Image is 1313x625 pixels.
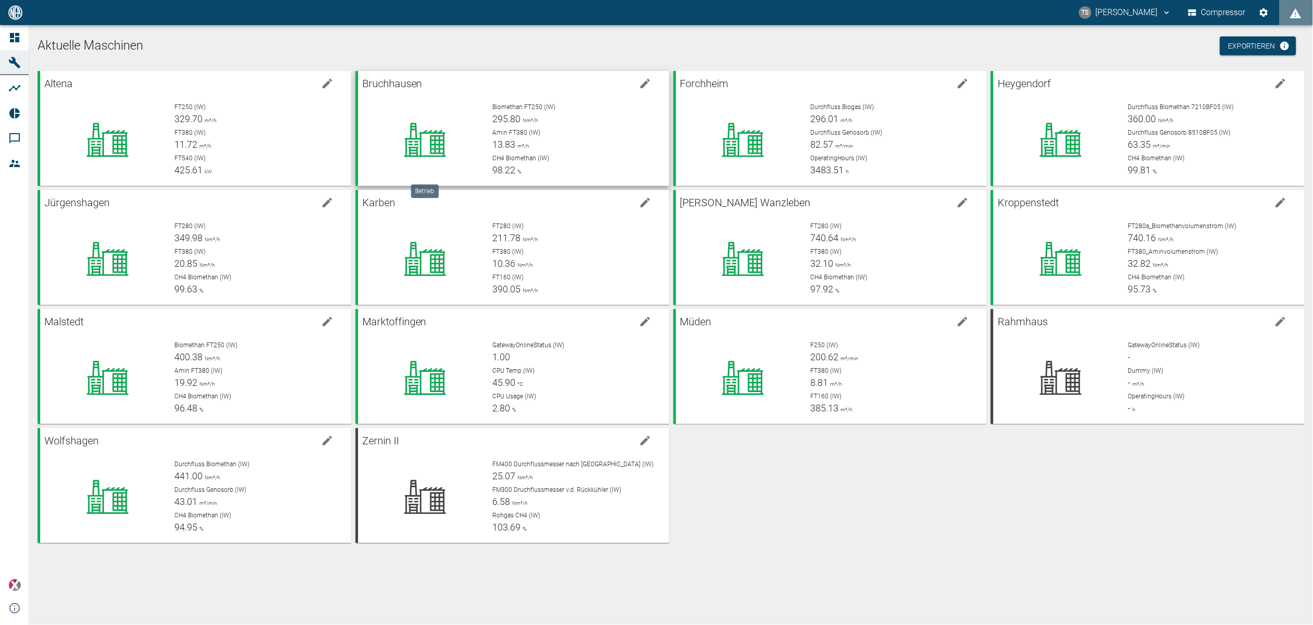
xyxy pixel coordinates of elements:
span: m³/min [838,356,858,361]
span: Nm³/h [510,500,527,506]
span: Durchfluss Genosorb (IW) [810,129,882,136]
span: % [521,526,526,532]
span: 25.07 [492,470,515,481]
span: Nm³/h [198,262,215,268]
span: 295.80 [492,113,521,124]
span: Durchfluss Biomethan 7210BF05 (IW) [1128,103,1234,111]
span: 97.92 [810,284,833,294]
span: 11.72 [175,139,198,150]
span: % [510,407,516,412]
button: edit machine [317,311,338,332]
span: CPU Usage (IW) [492,393,536,400]
button: edit machine [317,430,338,451]
button: edit machine [1270,73,1291,94]
span: 32.10 [810,258,833,269]
span: 360.00 [1128,113,1156,124]
span: m³/min [833,143,853,149]
span: FT380 (IW) [175,248,206,255]
span: m³/h [203,117,217,123]
button: edit machine [952,192,973,213]
h1: Aktuelle Maschinen [38,38,1305,54]
div: Betrieb [411,184,439,198]
span: 96.48 [175,403,198,414]
span: F250 (IW) [810,341,838,349]
span: °C [515,381,523,387]
span: 6.58 [492,496,510,507]
span: FT380_Aminvolumenstrom (IW) [1128,248,1219,255]
span: kW [203,169,212,174]
span: FT380 (IW) [175,129,206,136]
span: 211.78 [492,232,521,243]
span: 1.00 [492,351,510,362]
span: Nm³/h [521,237,538,242]
span: m³/min [1151,143,1171,149]
button: edit machine [635,430,656,451]
span: 740.64 [810,232,838,243]
span: m³/h [828,381,842,387]
span: 200.62 [810,351,838,362]
span: 19.92 [175,377,198,388]
span: 103.69 [492,522,521,533]
a: Marktoffingenedit machineGatewayOnlineStatus (IW)1.00CPU Temp (IW)45.90°CCPU Usage (IW)2.80% [356,309,669,424]
span: 3483.51 [810,164,844,175]
span: FT380 (IW) [810,367,842,374]
button: edit machine [952,311,973,332]
a: Exportieren [1220,37,1296,56]
span: Altena [44,77,73,90]
button: edit machine [635,73,656,94]
span: Nm³/h [515,475,533,480]
span: Rahmhaus [998,315,1048,328]
span: 329.70 [175,113,203,124]
span: 82.57 [810,139,833,150]
span: - [1128,377,1131,388]
span: Kroppenstedt [998,196,1059,209]
img: Xplore Logo [8,579,21,592]
span: % [515,169,521,174]
span: m³/h [198,143,211,149]
span: CPU Temp (IW) [492,367,535,374]
span: FM300 Druchflussmesser v.d. Rückkühler (IW) [492,486,621,493]
span: Nm³/h [1156,117,1174,123]
span: CH4 Biomethan (IW) [175,512,232,519]
span: Bruchhausen [362,77,422,90]
span: % [198,407,204,412]
a: Bruchhausenedit machineBiomethan FT250 (IW)295.80Nm³/hAmin FT380 (IW)13.83m³/hCH4 Biomethan (IW)9... [356,71,669,186]
button: Compressor [1186,3,1248,22]
span: h [1131,407,1135,412]
span: Zernin II [362,434,399,447]
button: edit machine [317,192,338,213]
span: 441.00 [175,470,203,481]
span: m³/h [838,117,852,123]
span: GatewayOnlineStatus (IW) [1128,341,1200,349]
span: Jürgenshagen [44,196,110,209]
span: m³/h [1131,381,1144,387]
span: Heygendorf [998,77,1051,90]
span: 400.38 [175,351,203,362]
span: OperatingHours (IW) [810,155,867,162]
span: 98.22 [492,164,515,175]
span: Durchfluss Biogas (IW) [810,103,874,111]
a: Wolfshagenedit machineDurchfluss Biomethan (IW)441.00Nm³/hDurchfluss Genosorb (IW)43.01m³/minCH4 ... [38,428,351,543]
span: 385.13 [810,403,838,414]
span: Nm³/h [198,381,215,387]
span: FT280a_Biomethanvolumenstrom (IW) [1128,222,1237,230]
a: Rahmhausedit machineGatewayOnlineStatus (IW)-Dummy (IW)-m³/hOperatingHours (IW)-h [991,309,1305,424]
span: Nm³/h [1151,262,1168,268]
span: 63.35 [1128,139,1151,150]
span: - [1128,403,1131,414]
span: Biomethan FT250 (IW) [492,103,555,111]
a: Karbenedit machineFT280 (IW)211.78Nm³/hFT380 (IW)10.36Nm³/hFT160 (IW)390.05Nm³/h [356,190,669,305]
button: edit machine [635,192,656,213]
a: Forchheimedit machineDurchfluss Biogas (IW)296.01m³/hDurchfluss Genosorb (IW)82.57m³/minOperating... [673,71,987,186]
span: Malstedt [44,315,84,328]
span: FT160 (IW) [810,393,842,400]
span: 390.05 [492,284,521,294]
span: Nm³/h [515,262,533,268]
span: Nm³/h [833,262,850,268]
span: h [844,169,848,174]
span: Nm³/h [203,356,220,361]
span: % [198,288,204,293]
span: CH4 Biomethan (IW) [492,155,549,162]
span: Rohgas CH4 (IW) [492,512,540,519]
span: Forchheim [680,77,729,90]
